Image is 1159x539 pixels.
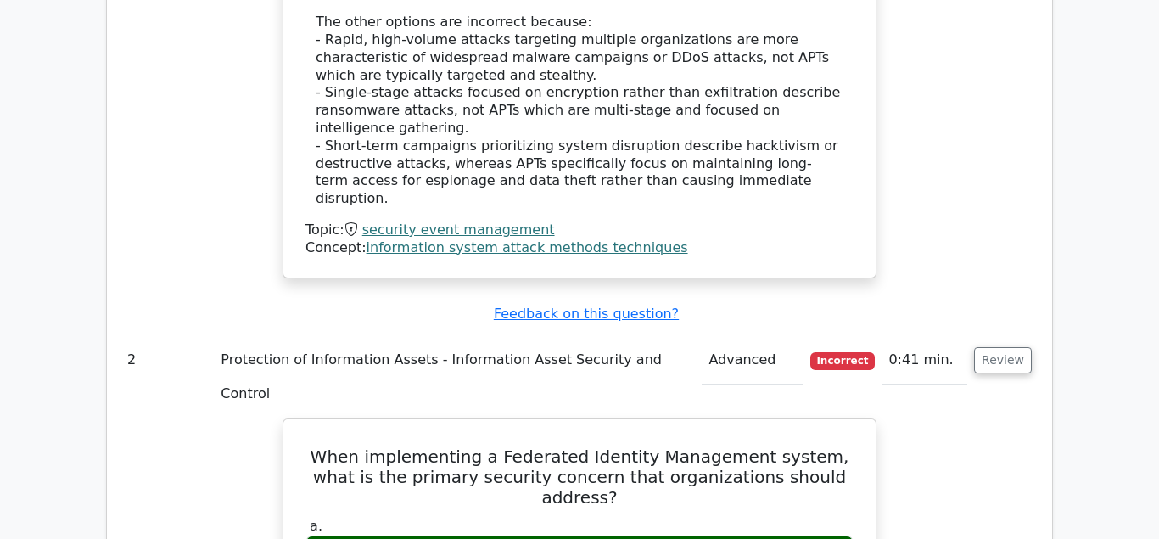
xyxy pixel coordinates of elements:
[305,222,854,239] div: Topic:
[304,446,855,508] h5: When implementing a Federated Identity Management system, what is the primary security concern th...
[702,336,803,385] td: Advanced
[810,352,876,369] span: Incorrect
[305,239,854,257] div: Concept:
[882,336,967,385] td: 0:41 min.
[974,347,1032,373] button: Review
[120,336,214,418] td: 2
[310,518,322,534] span: a.
[367,239,688,255] a: information system attack methods techniques
[214,336,702,418] td: Protection of Information Assets - Information Asset Security and Control
[494,306,679,322] a: Feedback on this question?
[362,222,555,238] a: security event management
